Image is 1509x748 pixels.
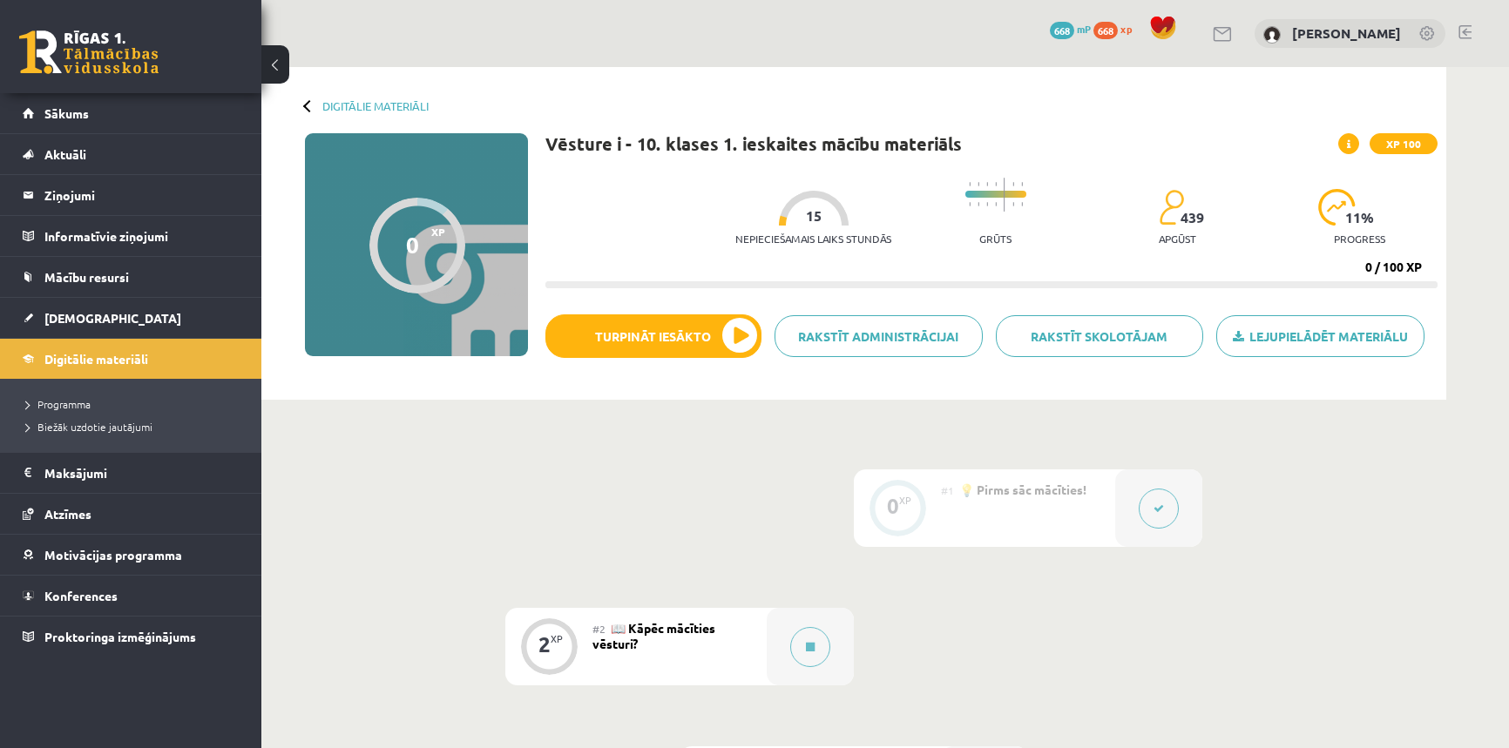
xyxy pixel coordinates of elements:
legend: Ziņojumi [44,175,240,215]
a: Lejupielādēt materiālu [1216,315,1424,357]
p: Grūts [979,232,1012,245]
span: Biežāk uzdotie jautājumi [26,420,152,434]
a: Rīgas 1. Tālmācības vidusskola [19,30,159,74]
a: [PERSON_NAME] [1292,24,1401,42]
legend: Maksājumi [44,453,240,493]
img: icon-short-line-57e1e144782c952c97e751825c79c345078a6d821885a25fce030b3d8c18986b.svg [978,182,979,186]
a: Biežāk uzdotie jautājumi [26,419,244,435]
a: Motivācijas programma [23,535,240,575]
img: icon-long-line-d9ea69661e0d244f92f715978eff75569469978d946b2353a9bb055b3ed8787d.svg [1004,178,1005,212]
span: 668 [1050,22,1074,39]
legend: Informatīvie ziņojumi [44,216,240,256]
img: icon-short-line-57e1e144782c952c97e751825c79c345078a6d821885a25fce030b3d8c18986b.svg [1021,182,1023,186]
span: Atzīmes [44,506,91,522]
div: 0 [406,232,419,258]
h1: Vēsture i - 10. klases 1. ieskaites mācību materiāls [545,133,962,154]
a: Informatīvie ziņojumi [23,216,240,256]
a: Konferences [23,576,240,616]
span: XP 100 [1370,133,1438,154]
p: Nepieciešamais laiks stundās [735,232,891,245]
div: XP [899,495,911,505]
img: icon-short-line-57e1e144782c952c97e751825c79c345078a6d821885a25fce030b3d8c18986b.svg [986,182,988,186]
a: Rakstīt skolotājam [996,315,1204,357]
a: Rakstīt administrācijai [775,315,983,357]
p: progress [1334,232,1385,245]
a: Digitālie materiāli [23,339,240,379]
span: 15 [806,208,822,224]
span: 11 % [1345,210,1375,226]
img: icon-short-line-57e1e144782c952c97e751825c79c345078a6d821885a25fce030b3d8c18986b.svg [1012,202,1014,206]
span: XP [431,226,445,238]
img: icon-short-line-57e1e144782c952c97e751825c79c345078a6d821885a25fce030b3d8c18986b.svg [1012,182,1014,186]
img: icon-short-line-57e1e144782c952c97e751825c79c345078a6d821885a25fce030b3d8c18986b.svg [969,182,971,186]
a: Aktuāli [23,134,240,174]
img: icon-short-line-57e1e144782c952c97e751825c79c345078a6d821885a25fce030b3d8c18986b.svg [969,202,971,206]
a: Programma [26,396,244,412]
span: 439 [1181,210,1204,226]
a: Ziņojumi [23,175,240,215]
span: #2 [592,622,606,636]
span: Aktuāli [44,146,86,162]
span: 💡 Pirms sāc mācīties! [959,482,1086,497]
img: icon-short-line-57e1e144782c952c97e751825c79c345078a6d821885a25fce030b3d8c18986b.svg [995,202,997,206]
a: Proktoringa izmēģinājums [23,617,240,657]
a: Atzīmes [23,494,240,534]
img: icon-short-line-57e1e144782c952c97e751825c79c345078a6d821885a25fce030b3d8c18986b.svg [986,202,988,206]
span: Digitālie materiāli [44,351,148,367]
a: 668 xp [1093,22,1140,36]
span: Proktoringa izmēģinājums [44,629,196,644]
span: Programma [26,397,91,411]
span: 668 [1093,22,1118,39]
div: 2 [538,637,551,652]
div: 0 [887,498,899,514]
span: 📖 Kāpēc mācīties vēsturi? [592,620,715,651]
a: 668 mP [1050,22,1091,36]
a: Sākums [23,93,240,133]
span: mP [1077,22,1091,36]
span: Motivācijas programma [44,547,182,563]
img: icon-short-line-57e1e144782c952c97e751825c79c345078a6d821885a25fce030b3d8c18986b.svg [978,202,979,206]
img: Ingus Riciks [1263,26,1281,44]
a: Digitālie materiāli [322,99,429,112]
button: Turpināt iesākto [545,314,761,358]
img: icon-short-line-57e1e144782c952c97e751825c79c345078a6d821885a25fce030b3d8c18986b.svg [995,182,997,186]
div: XP [551,634,563,644]
a: Mācību resursi [23,257,240,297]
span: Sākums [44,105,89,121]
p: apgūst [1159,232,1196,245]
a: [DEMOGRAPHIC_DATA] [23,298,240,338]
img: students-c634bb4e5e11cddfef0936a35e636f08e4e9abd3cc4e673bd6f9a4125e45ecb1.svg [1159,189,1184,226]
span: [DEMOGRAPHIC_DATA] [44,310,181,326]
span: Konferences [44,588,118,603]
a: Maksājumi [23,453,240,493]
span: #1 [941,483,954,497]
span: Mācību resursi [44,269,129,285]
img: icon-short-line-57e1e144782c952c97e751825c79c345078a6d821885a25fce030b3d8c18986b.svg [1021,202,1023,206]
img: icon-progress-161ccf0a02000e728c5f80fcf4c31c7af3da0e1684b2b1d7c360e028c24a22f1.svg [1318,189,1356,226]
span: xp [1120,22,1132,36]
